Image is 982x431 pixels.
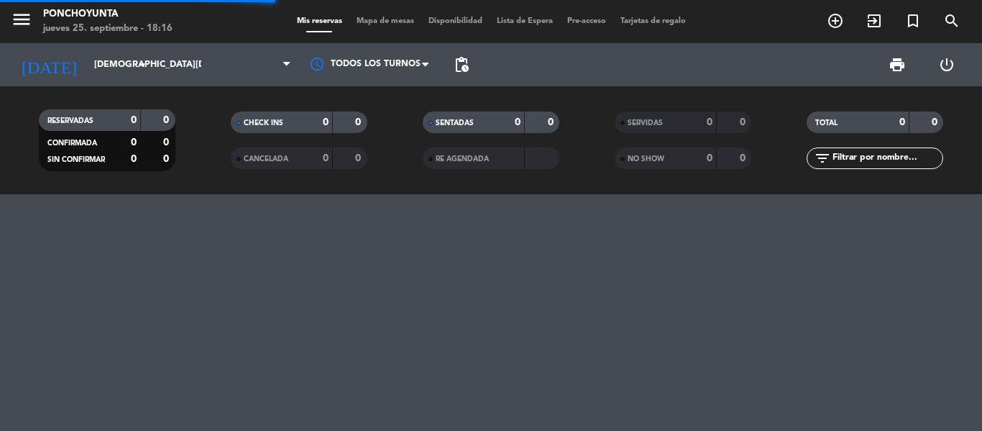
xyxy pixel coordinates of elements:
span: CANCELADA [244,155,288,163]
button: menu [11,9,32,35]
strong: 0 [707,153,712,163]
i: menu [11,9,32,30]
strong: 0 [932,117,940,127]
div: LOG OUT [922,43,971,86]
strong: 0 [355,117,364,127]
span: CONFIRMADA [47,140,97,147]
i: exit_to_app [866,12,883,30]
strong: 0 [163,154,172,164]
strong: 0 [355,153,364,163]
span: RE AGENDADA [436,155,489,163]
strong: 0 [515,117,520,127]
strong: 0 [131,154,137,164]
i: search [943,12,960,30]
span: Mapa de mesas [349,17,421,25]
i: filter_list [814,150,831,167]
strong: 0 [131,115,137,125]
span: TOTAL [815,119,838,127]
i: arrow_drop_down [134,56,151,73]
strong: 0 [740,117,748,127]
strong: 0 [548,117,556,127]
span: SIN CONFIRMAR [47,156,105,163]
span: SENTADAS [436,119,474,127]
span: print [889,56,906,73]
span: Pre-acceso [560,17,613,25]
span: pending_actions [453,56,470,73]
span: Disponibilidad [421,17,490,25]
span: CHECK INS [244,119,283,127]
i: power_settings_new [938,56,955,73]
span: RESERVADAS [47,117,93,124]
strong: 0 [131,137,137,148]
span: Tarjetas de regalo [613,17,693,25]
span: SERVIDAS [628,119,663,127]
i: turned_in_not [904,12,922,30]
span: NO SHOW [628,155,664,163]
div: jueves 25. septiembre - 18:16 [43,22,173,36]
strong: 0 [163,115,172,125]
strong: 0 [163,137,172,148]
strong: 0 [323,117,329,127]
span: Mis reservas [290,17,349,25]
i: add_circle_outline [827,12,844,30]
strong: 0 [899,117,905,127]
div: Ponchoyunta [43,7,173,22]
input: Filtrar por nombre... [831,150,942,166]
i: [DATE] [11,49,87,81]
span: Lista de Espera [490,17,560,25]
strong: 0 [740,153,748,163]
strong: 0 [707,117,712,127]
strong: 0 [323,153,329,163]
